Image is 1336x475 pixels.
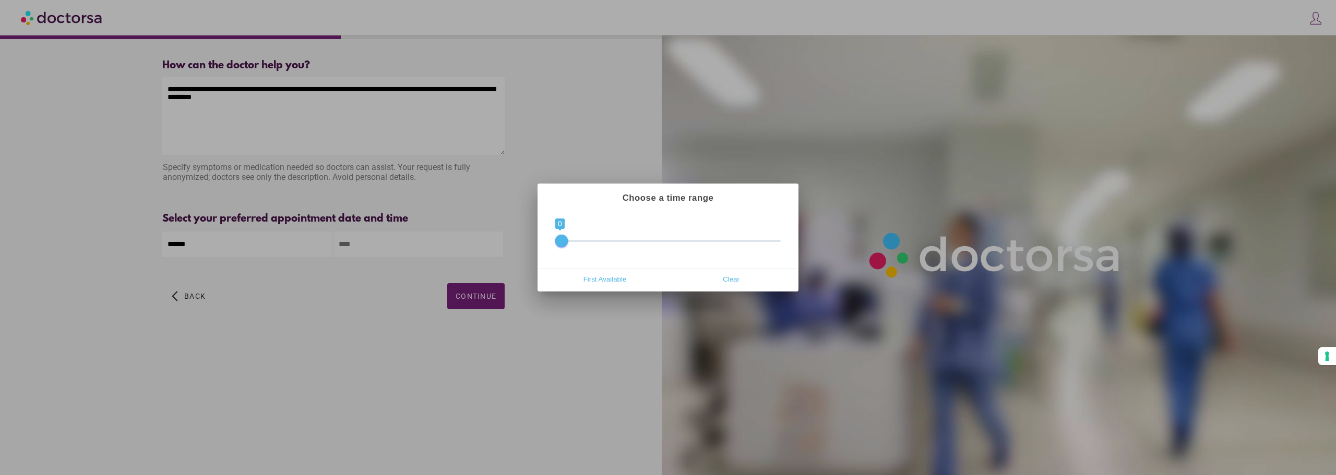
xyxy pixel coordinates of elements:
button: First Available [542,271,668,287]
button: Your consent preferences for tracking technologies [1318,347,1336,365]
span: First Available [545,271,665,287]
span: 0 [555,218,565,229]
button: Clear [668,271,794,287]
strong: Choose a time range [623,193,714,203]
span: Clear [671,271,791,287]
